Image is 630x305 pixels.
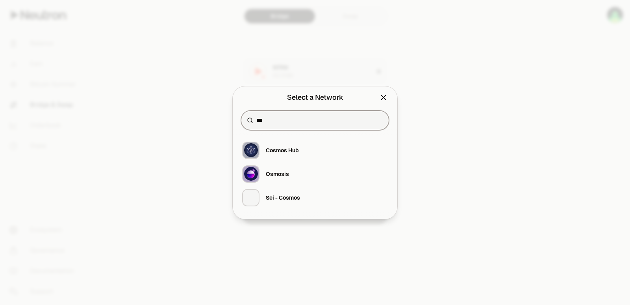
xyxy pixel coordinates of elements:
[266,170,289,178] div: Osmosis
[379,92,388,103] button: Close
[237,162,393,186] button: Osmosis LogoOsmosis LogoOsmosis
[244,143,258,157] img: Cosmos Hub Logo
[237,138,393,162] button: Cosmos Hub LogoCosmos Hub LogoCosmos Hub
[287,92,343,103] div: Select a Network
[266,194,300,202] div: Sei - Cosmos
[237,186,393,210] button: Sei - Cosmos LogoSei - Cosmos LogoSei - Cosmos
[266,146,299,154] div: Cosmos Hub
[244,167,258,181] img: Osmosis Logo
